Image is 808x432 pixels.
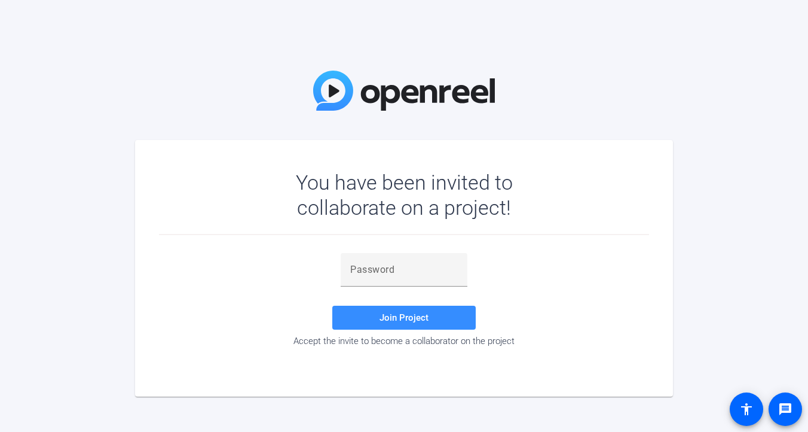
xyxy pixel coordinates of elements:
[379,312,429,323] span: Join Project
[159,336,649,346] div: Accept the invite to become a collaborator on the project
[739,402,754,416] mat-icon: accessibility
[332,306,476,330] button: Join Project
[350,263,458,277] input: Password
[778,402,792,416] mat-icon: message
[261,170,547,220] div: You have been invited to collaborate on a project!
[313,71,495,111] img: OpenReel Logo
